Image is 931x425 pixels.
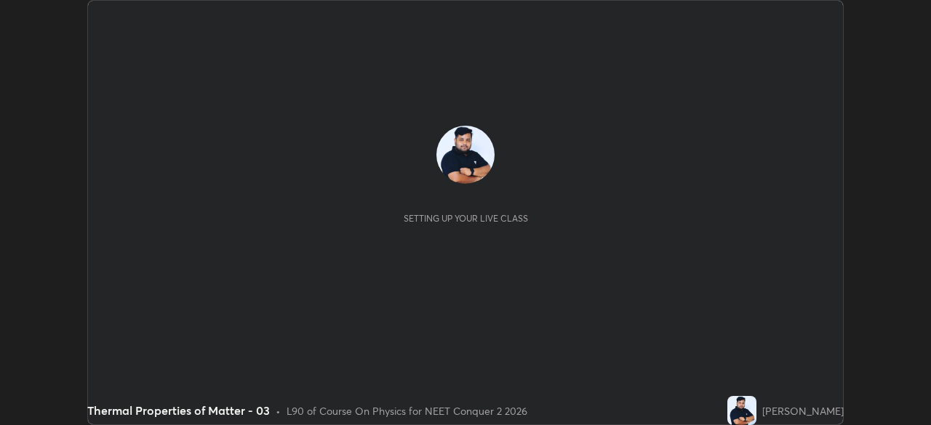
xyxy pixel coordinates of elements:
[436,126,495,184] img: 93d8a107a9a841d8aaafeb9f7df5439e.jpg
[87,402,270,419] div: Thermal Properties of Matter - 03
[287,403,527,418] div: L90 of Course On Physics for NEET Conquer 2 2026
[762,403,844,418] div: [PERSON_NAME]
[404,213,528,224] div: Setting up your live class
[727,396,756,425] img: 93d8a107a9a841d8aaafeb9f7df5439e.jpg
[276,403,281,418] div: •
